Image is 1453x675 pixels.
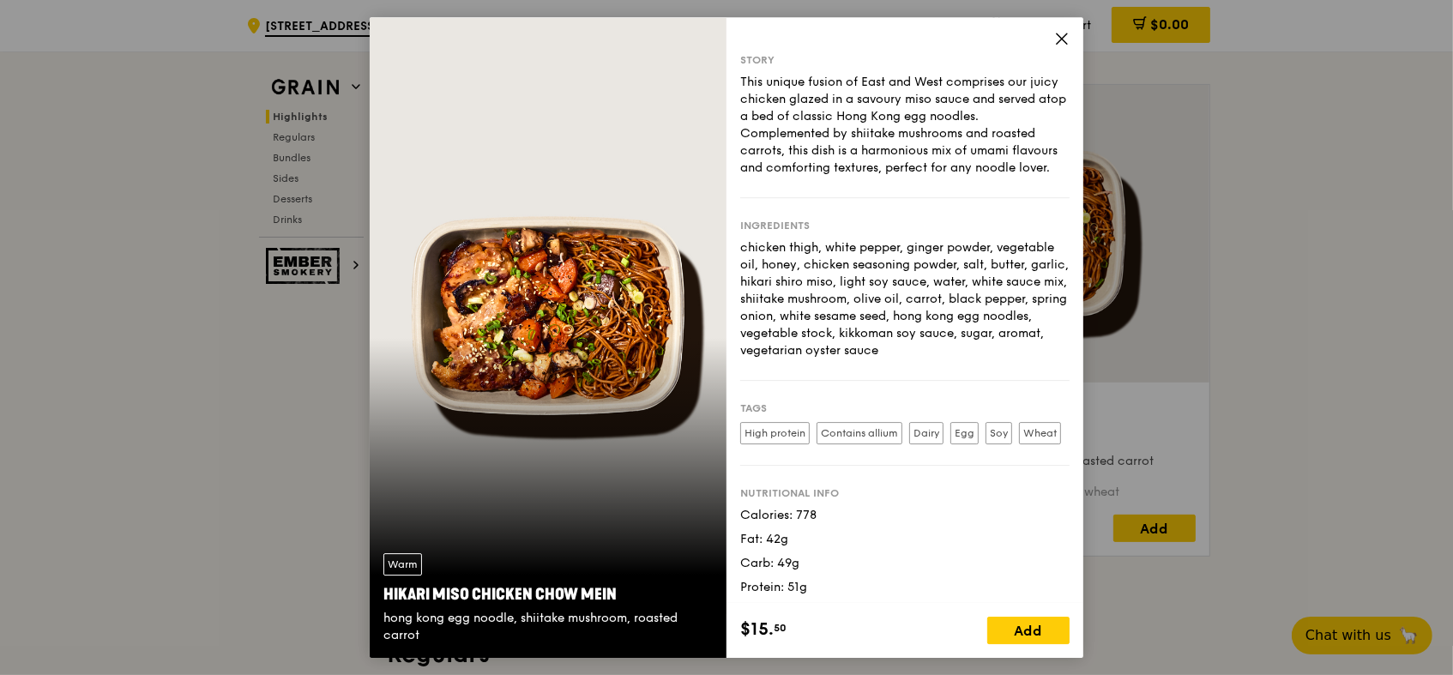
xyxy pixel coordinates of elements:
[383,553,422,576] div: Warm
[740,531,1070,548] div: Fat: 42g
[383,582,713,606] div: Hikari Miso Chicken Chow Mein
[1019,422,1061,444] label: Wheat
[740,74,1070,177] div: This unique fusion of East and West comprises our juicy chicken glazed in a savoury miso sauce an...
[740,486,1070,500] div: Nutritional info
[950,422,979,444] label: Egg
[740,617,774,642] span: $15.
[817,422,902,444] label: Contains allium
[740,507,1070,524] div: Calories: 778
[383,610,713,644] div: hong kong egg noodle, shiitake mushroom, roasted carrot
[909,422,944,444] label: Dairy
[740,555,1070,572] div: Carb: 49g
[740,239,1070,359] div: chicken thigh, white pepper, ginger powder, vegetable oil, honey, chicken seasoning powder, salt,...
[740,579,1070,596] div: Protein: 51g
[740,401,1070,415] div: Tags
[987,617,1070,644] div: Add
[740,53,1070,67] div: Story
[986,422,1012,444] label: Soy
[740,422,810,444] label: High protein
[774,621,787,635] span: 50
[740,219,1070,232] div: Ingredients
